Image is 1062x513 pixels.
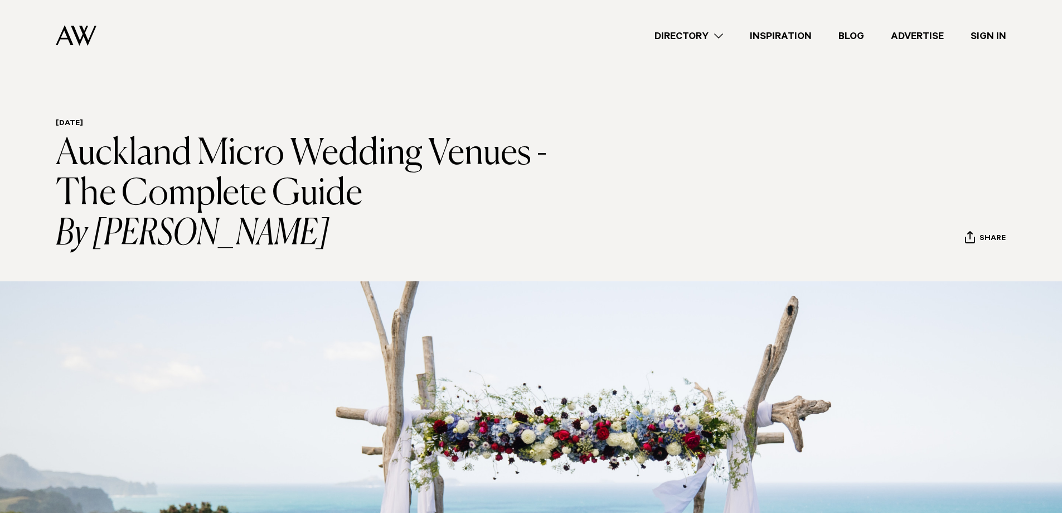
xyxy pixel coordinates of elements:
[641,28,736,44] a: Directory
[736,28,825,44] a: Inspiration
[56,25,96,46] img: Auckland Weddings Logo
[964,231,1006,247] button: Share
[56,214,571,255] i: By [PERSON_NAME]
[877,28,957,44] a: Advertise
[957,28,1020,44] a: Sign In
[825,28,877,44] a: Blog
[979,234,1006,244] span: Share
[56,119,571,130] h6: [DATE]
[56,134,571,255] h1: Auckland Micro Wedding Venues - The Complete Guide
